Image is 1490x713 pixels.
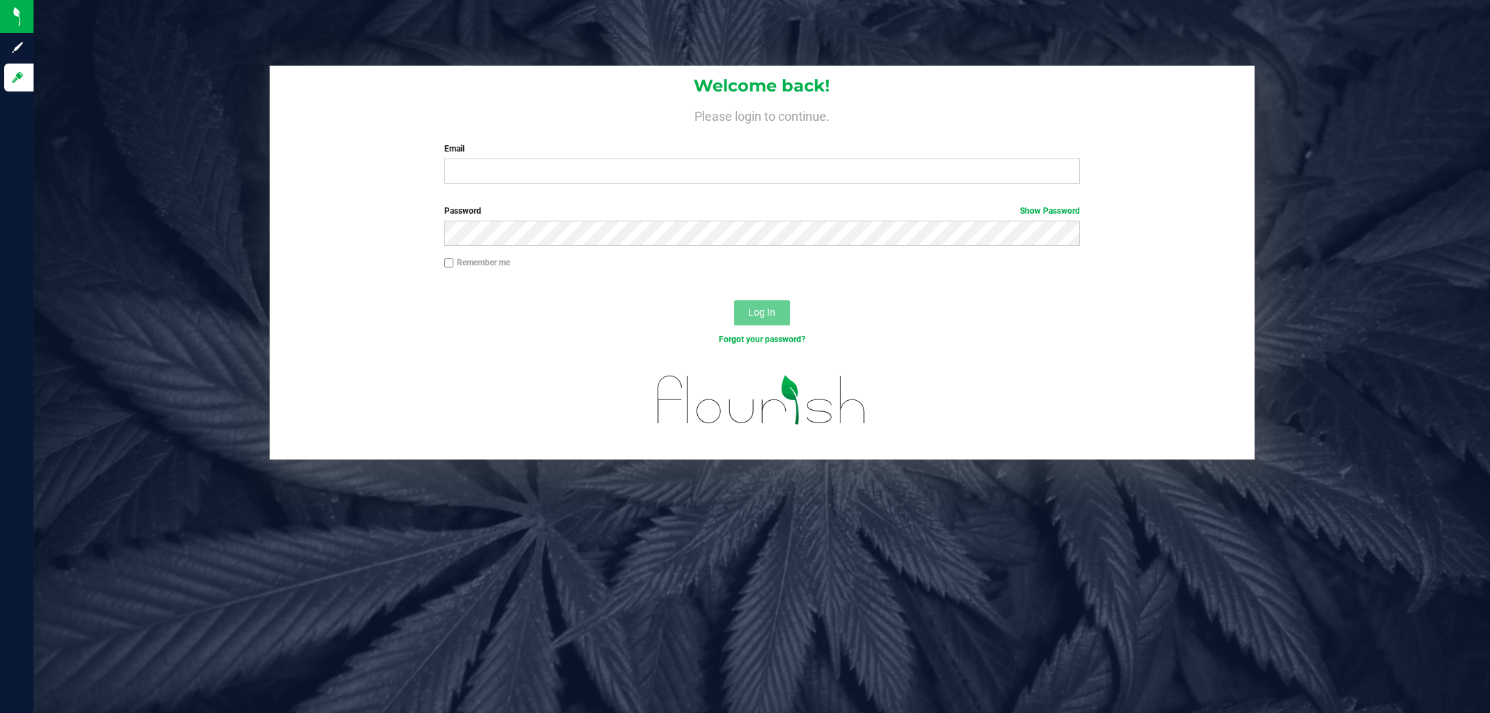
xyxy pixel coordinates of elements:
[444,206,481,216] span: Password
[638,360,885,439] img: flourish_logo.svg
[734,300,790,325] button: Log In
[444,258,454,268] input: Remember me
[719,335,805,344] a: Forgot your password?
[10,41,24,54] inline-svg: Sign up
[748,307,775,318] span: Log In
[444,142,1080,155] label: Email
[1020,206,1080,216] a: Show Password
[270,77,1255,95] h1: Welcome back!
[444,256,510,269] label: Remember me
[10,71,24,84] inline-svg: Log in
[270,106,1255,123] h4: Please login to continue.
